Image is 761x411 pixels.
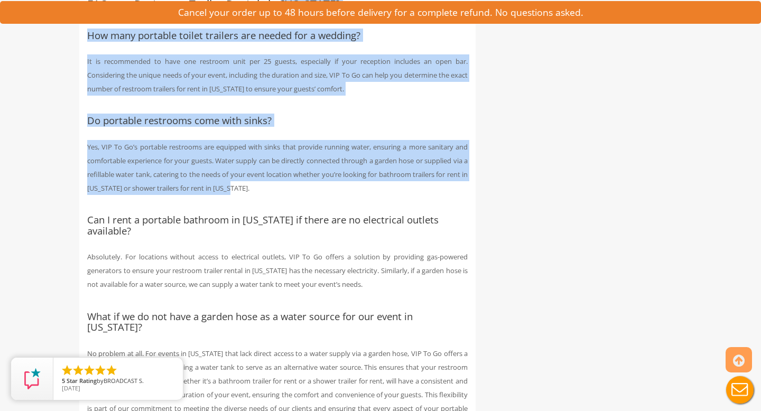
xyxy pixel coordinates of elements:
span: 5 [62,377,65,385]
p: Yes, VIP To Go’s portable restrooms are equipped with sinks that provide running water, ensuring ... [87,140,468,195]
p: It is recommended to have one restroom unit per 25 guests, especially if your reception includes ... [87,54,468,96]
h3: Can I rent a portable bathroom in [US_STATE] if there are no electrical outlets available? [87,214,468,236]
button: Live Chat [719,369,761,411]
h3: Do portable restrooms come with sinks? [87,115,468,126]
span: [DATE] [62,384,80,392]
span: by [62,378,174,385]
li:  [72,364,85,377]
li:  [94,364,107,377]
li:  [83,364,96,377]
li:  [61,364,73,377]
p: Absolutely. For locations without access to electrical outlets, VIP To Go offers a solution by pr... [87,250,468,291]
h3: What if we do not have a garden hose as a water source for our event in [US_STATE]? [87,311,468,333]
span: BROADCAST S. [104,377,144,385]
span: Star Rating [67,377,97,385]
h3: How many portable toilet trailers are needed for a wedding? [87,30,468,41]
img: Review Rating [22,368,43,389]
li:  [105,364,118,377]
